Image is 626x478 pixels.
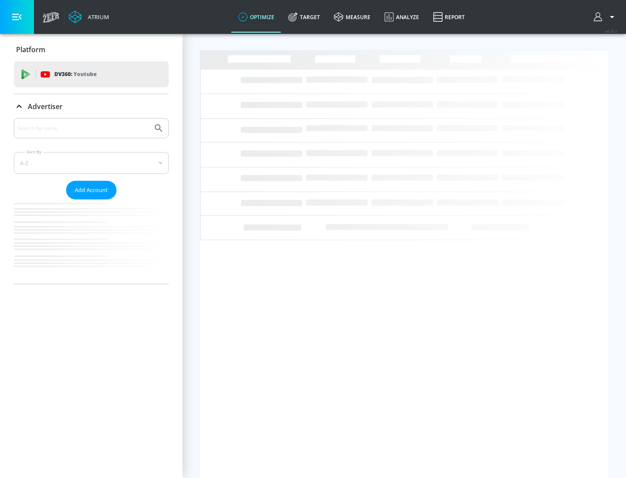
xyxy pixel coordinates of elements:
input: Search by name [17,123,149,134]
div: Advertiser [14,94,169,119]
div: Advertiser [14,118,169,284]
div: DV360: Youtube [14,61,169,87]
div: Atrium [84,13,109,21]
p: Advertiser [28,102,63,111]
a: Atrium [69,10,109,23]
span: v 4.25.2 [605,29,617,33]
a: Target [281,1,327,33]
p: Platform [16,45,45,54]
a: measure [327,1,377,33]
a: Report [426,1,472,33]
a: optimize [231,1,281,33]
button: Add Account [66,181,117,199]
p: DV360: [54,70,97,79]
label: Sort By [25,149,43,155]
div: Platform [14,37,169,62]
p: Youtube [73,70,97,79]
span: Add Account [75,185,108,195]
a: Analyze [377,1,426,33]
div: A-Z [14,152,169,174]
nav: list of Advertiser [14,199,169,284]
